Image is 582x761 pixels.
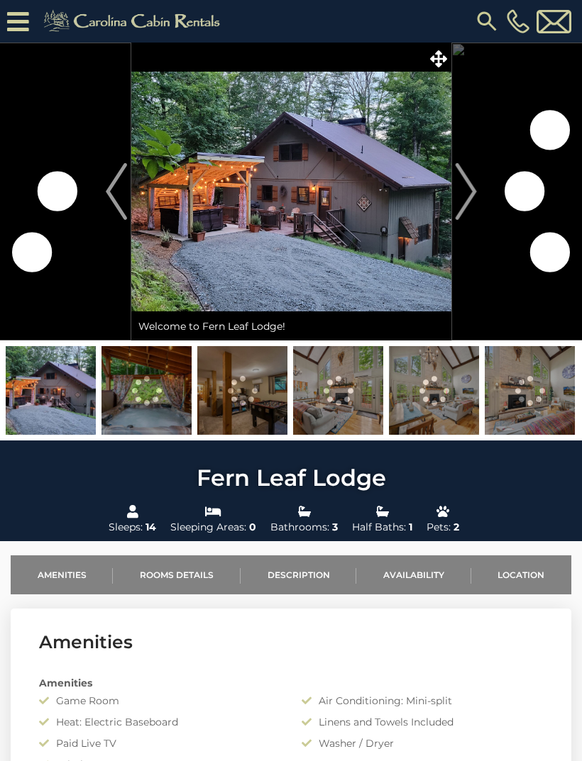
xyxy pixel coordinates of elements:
[503,9,533,33] a: [PHONE_NUMBER]
[356,555,471,594] a: Availability
[474,9,500,34] img: search-regular.svg
[6,346,96,435] img: 168565209
[451,43,481,340] button: Next
[485,346,575,435] img: 168689124
[471,555,571,594] a: Location
[241,555,356,594] a: Description
[455,163,476,220] img: arrow
[291,715,554,729] div: Linens and Towels Included
[28,694,291,708] div: Game Room
[293,346,383,435] img: 168689120
[39,630,543,655] h3: Amenities
[106,163,127,220] img: arrow
[291,736,554,750] div: Washer / Dryer
[102,43,131,340] button: Previous
[113,555,240,594] a: Rooms Details
[131,312,451,340] div: Welcome to Fern Leaf Lodge!
[101,346,192,435] img: 168565234
[36,7,232,35] img: Khaki-logo.png
[197,346,287,435] img: 168565240
[28,676,554,690] div: Amenities
[11,555,113,594] a: Amenities
[28,715,291,729] div: Heat: Electric Baseboard
[389,346,479,435] img: 168689123
[28,736,291,750] div: Paid Live TV
[291,694,554,708] div: Air Conditioning: Mini-split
